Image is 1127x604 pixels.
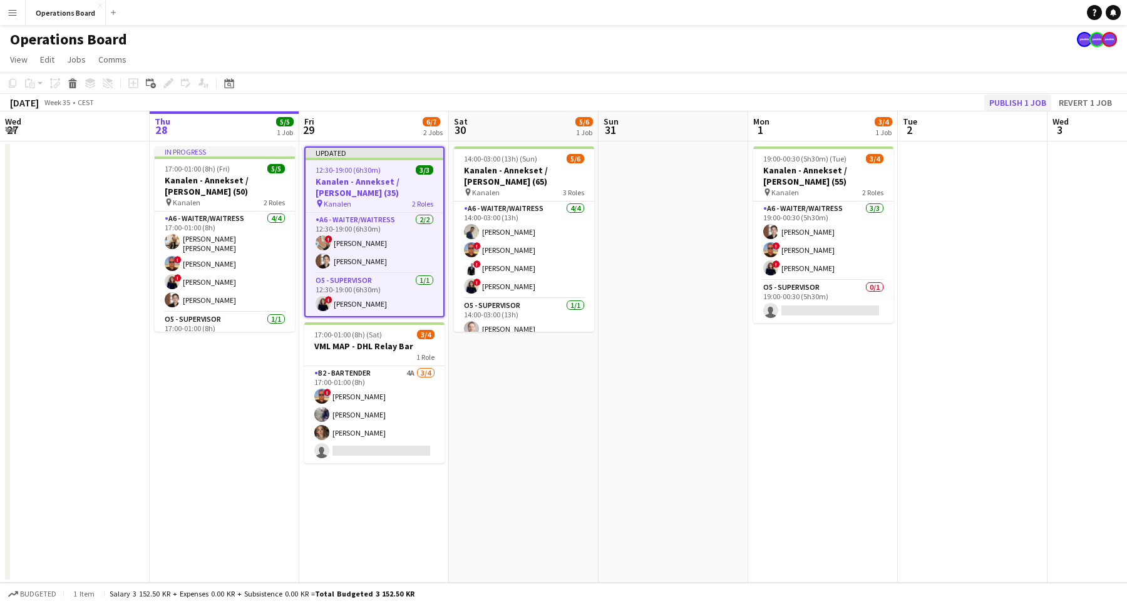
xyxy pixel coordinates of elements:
app-card-role: O5 - SUPERVISOR1/117:00-01:00 (8h) [155,312,295,355]
span: 14:00-03:00 (13h) (Sun) [464,154,537,163]
span: Kanalen [472,188,500,197]
a: Jobs [62,51,91,68]
div: 2 Jobs [423,128,443,137]
app-job-card: 14:00-03:00 (13h) (Sun)5/6Kanalen - Annekset / [PERSON_NAME] (65) Kanalen3 RolesA6 - WAITER/WAITR... [454,146,594,332]
span: 17:00-01:00 (8h) (Fri) [165,164,230,173]
span: ! [324,389,331,396]
span: 3 [1051,123,1069,137]
div: 1 Job [576,128,592,137]
a: Comms [93,51,131,68]
span: 28 [153,123,170,137]
span: Budgeted [20,590,56,598]
span: ! [325,296,332,304]
h1: Operations Board [10,30,127,49]
app-card-role: A6 - WAITER/WAITRESS4/414:00-03:00 (13h)[PERSON_NAME]![PERSON_NAME]![PERSON_NAME]![PERSON_NAME] [454,202,594,299]
app-job-card: Updated12:30-19:00 (6h30m)3/3Kanalen - Annekset / [PERSON_NAME] (35) Kanalen2 RolesA6 - WAITER/WA... [304,146,445,317]
span: Sun [604,116,619,127]
app-job-card: 17:00-01:00 (8h) (Sat)3/4VML MAP - DHL Relay Bar1 RoleB2 - BARTENDER4A3/417:00-01:00 (8h)![PERSON... [304,322,445,463]
span: ! [174,256,182,264]
span: 3/3 [416,165,433,175]
button: Budgeted [6,587,58,601]
h3: Kanalen - Annekset / [PERSON_NAME] (35) [306,176,443,198]
h3: VML MAP - DHL Relay Bar [304,340,445,352]
app-card-role: B2 - BARTENDER4A3/417:00-01:00 (8h)![PERSON_NAME][PERSON_NAME][PERSON_NAME] [304,366,445,463]
button: Operations Board [26,1,106,25]
span: Kanalen [771,188,799,197]
app-user-avatar: Support Team [1089,32,1104,47]
span: 1 Role [416,352,435,362]
div: In progress [155,146,295,156]
span: 6/7 [423,117,440,126]
div: CEST [78,98,94,107]
span: 5/6 [567,154,584,163]
app-card-role: O5 - SUPERVISOR0/119:00-00:30 (5h30m) [753,280,893,323]
app-card-role: A6 - WAITER/WAITRESS3/319:00-00:30 (5h30m)[PERSON_NAME]![PERSON_NAME]![PERSON_NAME] [753,202,893,280]
app-job-card: 19:00-00:30 (5h30m) (Tue)3/4Kanalen - Annekset / [PERSON_NAME] (55) Kanalen2 RolesA6 - WAITER/WAI... [753,146,893,323]
span: Kanalen [173,198,200,207]
div: Salary 3 152.50 KR + Expenses 0.00 KR + Subsistence 0.00 KR = [110,589,414,598]
app-card-role: A6 - WAITER/WAITRESS2/212:30-19:00 (6h30m)![PERSON_NAME][PERSON_NAME] [306,213,443,274]
h3: Kanalen - Annekset / [PERSON_NAME] (65) [454,165,594,187]
span: Fri [304,116,314,127]
span: 12:30-19:00 (6h30m) [316,165,381,175]
a: View [5,51,33,68]
span: 3/4 [866,154,883,163]
span: ! [473,242,481,250]
div: 1 Job [875,128,892,137]
span: Tue [903,116,917,127]
h3: Kanalen - Annekset / [PERSON_NAME] (55) [753,165,893,187]
span: Kanalen [324,199,351,208]
a: Edit [35,51,59,68]
span: Sat [454,116,468,127]
app-user-avatar: Support Team [1102,32,1117,47]
span: Comms [98,54,126,65]
div: 1 Job [277,128,293,137]
span: Mon [753,116,769,127]
span: Week 35 [41,98,73,107]
span: 2 Roles [862,188,883,197]
span: Thu [155,116,170,127]
span: 17:00-01:00 (8h) (Sat) [314,330,382,339]
span: ! [325,235,332,243]
span: 31 [602,123,619,137]
span: 5/5 [267,164,285,173]
span: Total Budgeted 3 152.50 KR [315,589,414,598]
span: 2 [901,123,917,137]
app-card-role: O5 - SUPERVISOR1/114:00-03:00 (13h)[PERSON_NAME] [454,299,594,341]
h3: Kanalen - Annekset / [PERSON_NAME] (50) [155,175,295,197]
app-card-role: O5 - SUPERVISOR1/112:30-19:00 (6h30m)![PERSON_NAME] [306,274,443,316]
span: 3/4 [875,117,892,126]
button: Revert 1 job [1054,95,1117,111]
span: 2 Roles [412,199,433,208]
span: 5/6 [575,117,593,126]
button: Publish 1 job [984,95,1051,111]
span: 27 [3,123,21,137]
span: Wed [1052,116,1069,127]
span: Jobs [67,54,86,65]
span: 1 item [69,589,99,598]
span: ! [473,260,481,268]
span: ! [773,242,780,250]
span: 2 Roles [264,198,285,207]
span: 30 [452,123,468,137]
span: 5/5 [276,117,294,126]
span: 1 [751,123,769,137]
span: Edit [40,54,54,65]
div: [DATE] [10,96,39,109]
span: View [10,54,28,65]
app-card-role: A6 - WAITER/WAITRESS4/417:00-01:00 (8h)[PERSON_NAME] [PERSON_NAME] [PERSON_NAME]![PERSON_NAME]![P... [155,212,295,312]
div: In progress17:00-01:00 (8h) (Fri)5/5Kanalen - Annekset / [PERSON_NAME] (50) Kanalen2 RolesA6 - WA... [155,146,295,332]
span: Wed [5,116,21,127]
span: 29 [302,123,314,137]
span: 3/4 [417,330,435,339]
div: Updated [306,148,443,158]
span: ! [773,260,780,268]
span: 19:00-00:30 (5h30m) (Tue) [763,154,847,163]
span: 3 Roles [563,188,584,197]
span: ! [174,274,182,282]
span: ! [473,279,481,286]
